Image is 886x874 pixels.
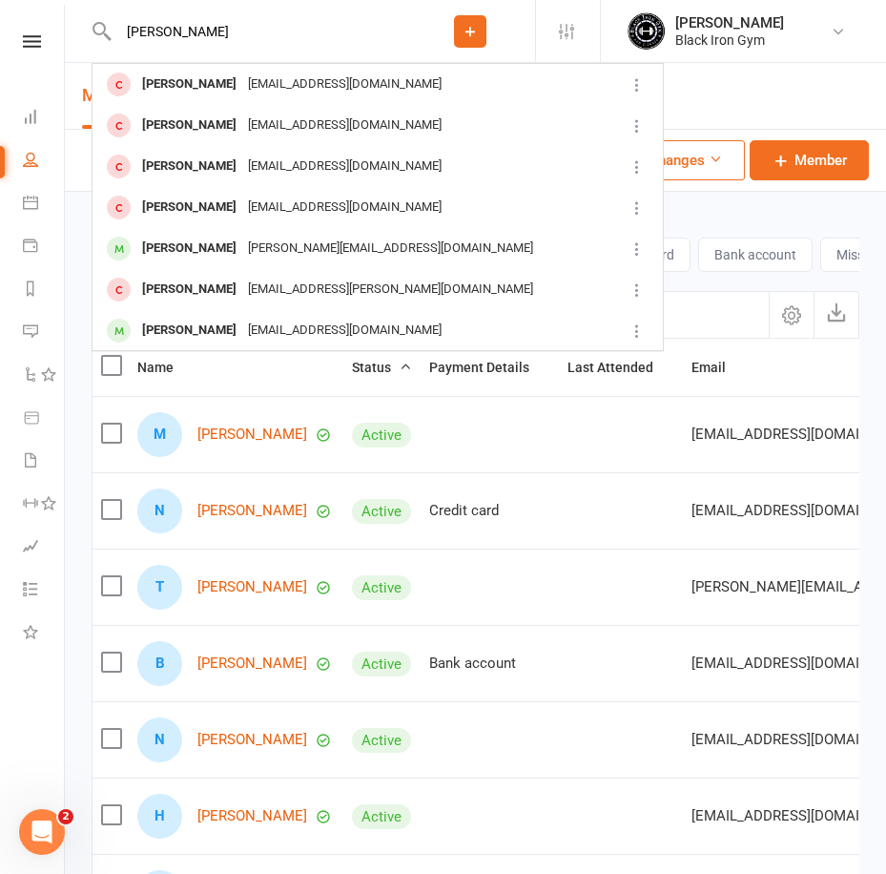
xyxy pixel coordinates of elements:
[698,238,813,272] button: Bank account
[137,356,195,379] button: Name
[23,398,66,441] a: Product Sales
[136,317,242,344] div: [PERSON_NAME]
[352,360,412,375] span: Status
[429,360,550,375] span: Payment Details
[137,794,182,839] div: Hayden
[352,728,411,753] div: Active
[137,412,182,457] div: Mayla
[567,356,674,379] button: Last Attended
[352,499,411,524] div: Active
[136,194,242,221] div: [PERSON_NAME]
[597,140,745,180] button: Bulk changes
[23,226,66,269] a: Payments
[19,809,65,855] iframe: Intercom live chat
[23,97,66,140] a: Dashboard
[429,356,550,379] button: Payment Details
[197,732,307,748] a: [PERSON_NAME]
[352,652,411,676] div: Active
[23,183,66,226] a: Calendar
[429,655,550,672] div: Bank account
[136,112,242,139] div: [PERSON_NAME]
[242,276,539,303] div: [EMAIL_ADDRESS][PERSON_NAME][DOMAIN_NAME]
[675,31,784,49] div: Black Iron Gym
[197,427,307,443] a: [PERSON_NAME]
[242,235,539,262] div: [PERSON_NAME][EMAIL_ADDRESS][DOMAIN_NAME]
[794,149,847,172] span: Member
[23,269,66,312] a: Reports
[58,809,73,824] span: 2
[242,153,447,180] div: [EMAIL_ADDRESS][DOMAIN_NAME]
[136,153,242,180] div: [PERSON_NAME]
[137,718,182,762] div: Nadine
[429,503,550,519] div: Credit card
[113,18,405,45] input: Search...
[197,655,307,672] a: [PERSON_NAME]
[82,63,203,129] a: Members3671
[691,356,747,379] button: Email
[567,360,674,375] span: Last Attended
[352,356,412,379] button: Status
[23,140,66,183] a: People
[137,565,182,610] div: Taylor
[352,804,411,829] div: Active
[197,808,307,824] a: [PERSON_NAME]
[691,360,747,375] span: Email
[352,423,411,447] div: Active
[197,579,307,595] a: [PERSON_NAME]
[242,317,447,344] div: [EMAIL_ADDRESS][DOMAIN_NAME]
[23,613,66,655] a: What's New
[197,503,307,519] a: [PERSON_NAME]
[242,194,447,221] div: [EMAIL_ADDRESS][DOMAIN_NAME]
[242,112,447,139] div: [EMAIL_ADDRESS][DOMAIN_NAME]
[136,276,242,303] div: [PERSON_NAME]
[23,527,66,570] a: Assessments
[352,575,411,600] div: Active
[242,71,447,98] div: [EMAIL_ADDRESS][DOMAIN_NAME]
[137,360,195,375] span: Name
[137,641,182,686] div: Braydon
[628,12,666,51] img: thumb_image1623296242.png
[675,14,784,31] div: [PERSON_NAME]
[136,71,242,98] div: [PERSON_NAME]
[136,235,242,262] div: [PERSON_NAME]
[750,140,869,180] a: Member
[137,489,182,533] div: Nathan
